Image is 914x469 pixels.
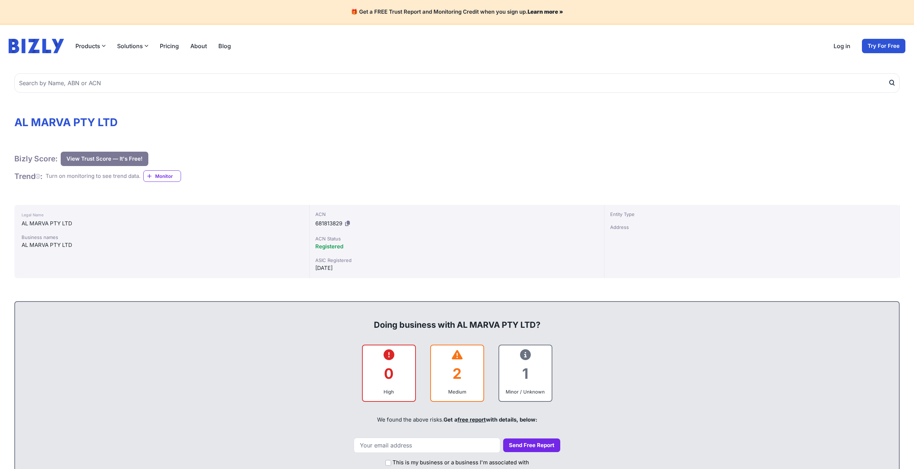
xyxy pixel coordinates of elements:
div: We found the above risks. [22,408,892,432]
span: Monitor [155,173,181,180]
a: Pricing [160,42,179,50]
div: Legal Name [22,211,302,219]
button: Products [75,42,106,50]
h1: Trend : [14,171,43,181]
span: 681813829 [315,220,342,227]
div: AL MARVA PTY LTD [22,219,302,228]
a: Monitor [143,170,181,182]
input: Your email address [354,438,500,453]
h1: AL MARVA PTY LTD [14,116,900,129]
div: AL MARVA PTY LTD [22,241,302,249]
span: Registered [315,243,343,250]
div: Business names [22,234,302,241]
button: View Trust Score — It's Free! [61,152,148,166]
div: 1 [505,359,546,388]
div: Address [610,224,894,231]
div: Entity Type [610,211,894,218]
div: Turn on monitoring to see trend data. [46,172,140,180]
a: Log in [834,42,850,50]
div: Doing business with AL MARVA PTY LTD? [22,308,892,331]
div: ACN [315,211,599,218]
div: Minor / Unknown [505,388,546,395]
label: This is my business or a business I'm associated with [393,459,529,467]
a: Learn more » [528,8,563,15]
div: Medium [437,388,478,395]
div: 2 [437,359,478,388]
div: High [368,388,409,395]
div: [DATE] [315,264,599,272]
div: ASIC Registered [315,257,599,264]
button: Solutions [117,42,148,50]
input: Search by Name, ABN or ACN [14,73,900,93]
div: 0 [368,359,409,388]
span: Get a with details, below: [444,416,537,423]
button: Send Free Report [503,438,560,452]
div: ACN Status [315,235,599,242]
a: Blog [218,42,231,50]
a: About [190,42,207,50]
a: Try For Free [862,39,905,53]
h1: Bizly Score: [14,154,58,164]
a: free report [458,416,486,423]
h4: 🎁 Get a FREE Trust Report and Monitoring Credit when you sign up. [9,9,905,15]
